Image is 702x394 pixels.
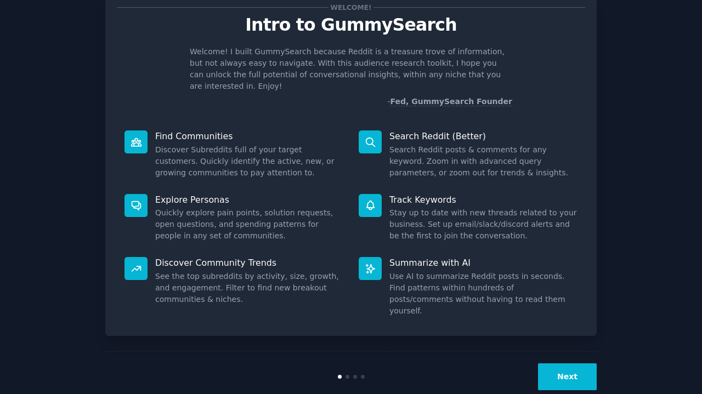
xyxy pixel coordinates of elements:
[387,96,512,107] div: -
[389,271,578,317] dd: Use AI to summarize Reddit posts in seconds. Find patterns within hundreds of posts/comments with...
[155,144,343,179] dd: Discover Subreddits full of your target customers. Quickly identify the active, new, or growing c...
[155,130,343,142] p: Find Communities
[155,194,343,205] p: Explore Personas
[389,144,578,179] dd: Search Reddit posts & comments for any keyword. Zoom in with advanced query parameters, or zoom o...
[155,207,343,242] dd: Quickly explore pain points, solution requests, open questions, and spending patterns for people ...
[117,15,585,35] p: Intro to GummySearch
[155,271,343,305] dd: See the top subreddits by activity, size, growth, and engagement. Filter to find new breakout com...
[390,97,512,106] a: Fed, GummySearch Founder
[389,130,578,142] p: Search Reddit (Better)
[190,46,512,92] p: Welcome! I built GummySearch because Reddit is a treasure trove of information, but not always ea...
[538,363,597,390] button: Next
[389,207,578,242] dd: Stay up to date with new threads related to your business. Set up email/slack/discord alerts and ...
[389,194,578,205] p: Track Keywords
[155,257,343,269] p: Discover Community Trends
[389,257,578,269] p: Summarize with AI
[329,2,373,13] span: Welcome!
